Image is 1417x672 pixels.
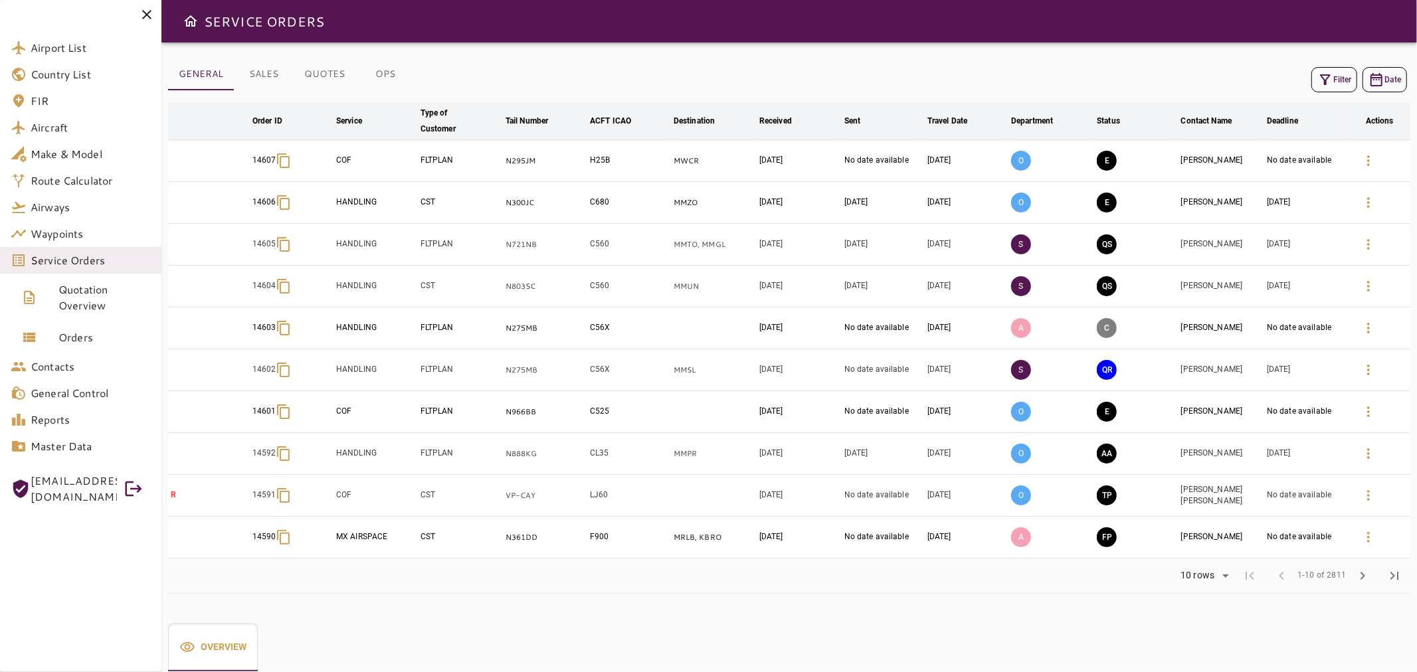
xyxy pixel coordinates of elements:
div: 10 rows [1172,566,1234,586]
p: N721NB [506,239,585,250]
p: N803SC [506,281,585,292]
span: Sent [844,113,878,129]
td: No date available [842,307,925,349]
p: 14592 [252,448,276,459]
p: S [1011,360,1031,380]
td: CST [418,475,503,517]
p: A [1011,527,1031,547]
div: 10 rows [1177,570,1218,581]
td: [PERSON_NAME] [1179,224,1265,266]
div: basic tabs example [168,58,415,90]
span: Received [759,113,809,129]
td: C56X [587,307,671,349]
td: [DATE] [757,517,842,558]
td: [DATE] [925,140,1008,182]
button: CANCELED [1097,318,1117,338]
td: No date available [842,140,925,182]
td: FLTPLAN [418,391,503,433]
td: [DATE] [925,224,1008,266]
td: HANDLING [333,349,418,391]
p: MMPR [674,448,754,460]
td: [DATE] [842,433,925,475]
p: N275MB [506,323,585,334]
span: Orders [58,329,151,345]
span: Service Orders [31,252,151,268]
span: Contact Name [1181,113,1250,129]
span: FIR [31,93,151,109]
p: O [1011,193,1031,212]
td: [DATE] [925,475,1008,517]
td: [DATE] [757,307,842,349]
td: [DATE] [1264,266,1349,307]
td: C560 [587,224,671,266]
div: Received [759,113,792,129]
span: chevron_right [1355,568,1370,584]
td: F900 [587,517,671,558]
p: O [1011,485,1031,505]
p: 14604 [252,280,276,292]
td: HANDLING [333,307,418,349]
button: GENERAL [168,58,234,90]
button: OPS [355,58,415,90]
span: Travel Date [927,113,985,129]
button: QUOTES [294,58,355,90]
td: [DATE] [842,182,925,224]
td: [DATE] [757,140,842,182]
p: MMZO [674,197,754,209]
button: EXECUTION [1097,193,1117,212]
p: MMUN [674,281,754,292]
td: MX AIRSPACE [333,517,418,558]
span: Route Calculator [31,173,151,189]
p: 14601 [252,406,276,417]
button: Details [1353,438,1384,469]
span: Previous Page [1266,560,1297,592]
p: 14591 [252,489,276,501]
span: Airways [31,199,151,215]
span: Type of Customer [421,105,500,137]
td: [DATE] [1264,349,1349,391]
td: [DATE] [757,224,842,266]
h6: SERVICE ORDERS [204,11,324,32]
span: Contacts [31,359,151,375]
td: [PERSON_NAME] [1179,349,1265,391]
p: N275MB [506,365,585,376]
div: Order ID [252,113,282,129]
button: EXECUTION [1097,151,1117,171]
button: Details [1353,187,1384,218]
td: [DATE] [925,391,1008,433]
td: [DATE] [925,517,1008,558]
p: N300JC [506,197,585,209]
td: [DATE] [1264,433,1349,475]
td: H25B [587,140,671,182]
button: Date [1363,67,1407,92]
button: Details [1353,354,1384,386]
button: TRIP PREPARATION [1097,485,1117,505]
td: [DATE] [757,349,842,391]
td: [PERSON_NAME] [1179,266,1265,307]
div: Service [336,113,362,129]
span: General Control [31,385,151,401]
td: [PERSON_NAME] [1179,140,1265,182]
p: A [1011,318,1031,338]
td: FLTPLAN [418,349,503,391]
span: Waypoints [31,226,151,242]
button: AWAITING ASSIGNMENT [1097,444,1117,463]
div: Travel Date [927,113,967,129]
td: No date available [1264,391,1349,433]
td: FLTPLAN [418,307,503,349]
td: HANDLING [333,266,418,307]
p: 14607 [252,155,276,166]
span: First Page [1234,560,1266,592]
span: Next Page [1347,560,1378,592]
p: VP-CAY [506,490,585,501]
p: O [1011,402,1031,422]
td: CST [418,182,503,224]
td: CST [418,517,503,558]
td: [DATE] [925,349,1008,391]
div: Status [1097,113,1120,129]
button: Details [1353,145,1384,177]
span: Order ID [252,113,300,129]
span: Tail Number [506,113,565,129]
p: O [1011,151,1031,171]
p: N888KG [506,448,585,460]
